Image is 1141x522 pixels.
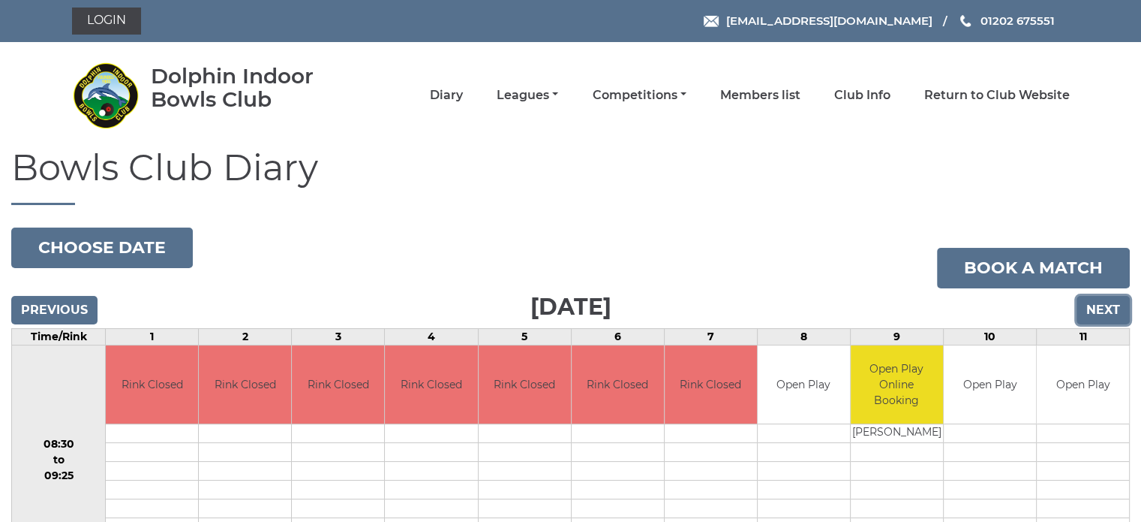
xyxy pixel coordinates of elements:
[720,87,800,104] a: Members list
[430,87,463,104] a: Diary
[572,345,664,424] td: Rink Closed
[592,87,686,104] a: Competitions
[937,248,1130,288] a: Book a match
[1036,328,1129,345] td: 11
[106,328,199,345] td: 1
[958,12,1054,29] a: Phone us 01202 675551
[834,87,890,104] a: Club Info
[571,328,664,345] td: 6
[11,228,193,268] button: Choose date
[72,8,141,35] a: Login
[385,328,478,345] td: 4
[924,87,1070,104] a: Return to Club Website
[151,65,357,111] div: Dolphin Indoor Bowls Club
[665,345,757,424] td: Rink Closed
[944,345,1036,424] td: Open Play
[758,345,850,424] td: Open Play
[960,15,971,27] img: Phone us
[497,87,558,104] a: Leagues
[199,345,291,424] td: Rink Closed
[11,148,1130,205] h1: Bowls Club Diary
[851,424,943,443] td: [PERSON_NAME]
[478,328,571,345] td: 5
[757,328,850,345] td: 8
[479,345,571,424] td: Rink Closed
[850,328,943,345] td: 9
[11,296,98,324] input: Previous
[664,328,757,345] td: 7
[292,328,385,345] td: 3
[385,345,477,424] td: Rink Closed
[1076,296,1130,324] input: Next
[72,62,140,129] img: Dolphin Indoor Bowls Club
[704,12,932,29] a: Email [EMAIL_ADDRESS][DOMAIN_NAME]
[980,14,1054,28] span: 01202 675551
[106,345,198,424] td: Rink Closed
[1037,345,1129,424] td: Open Play
[199,328,292,345] td: 2
[12,328,106,345] td: Time/Rink
[725,14,932,28] span: [EMAIL_ADDRESS][DOMAIN_NAME]
[851,345,943,424] td: Open Play Online Booking
[704,16,719,27] img: Email
[943,328,1036,345] td: 10
[292,345,384,424] td: Rink Closed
